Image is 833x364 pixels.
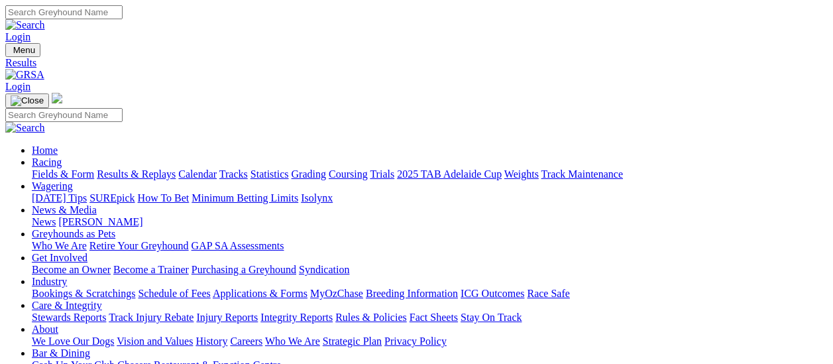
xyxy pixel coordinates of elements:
[32,252,87,263] a: Get Involved
[32,264,828,276] div: Get Involved
[192,240,284,251] a: GAP SA Assessments
[5,19,45,31] img: Search
[504,168,539,180] a: Weights
[192,192,298,204] a: Minimum Betting Limits
[5,5,123,19] input: Search
[58,216,142,227] a: [PERSON_NAME]
[370,168,394,180] a: Trials
[329,168,368,180] a: Coursing
[323,335,382,347] a: Strategic Plan
[260,312,333,323] a: Integrity Reports
[32,335,114,347] a: We Love Our Dogs
[32,312,106,323] a: Stewards Reports
[138,192,190,204] a: How To Bet
[32,335,828,347] div: About
[32,180,73,192] a: Wagering
[32,288,828,300] div: Industry
[52,93,62,103] img: logo-grsa-white.png
[335,312,407,323] a: Rules & Policies
[5,108,123,122] input: Search
[32,192,828,204] div: Wagering
[32,324,58,335] a: About
[5,81,30,92] a: Login
[301,192,333,204] a: Isolynx
[109,312,194,323] a: Track Injury Rebate
[250,168,289,180] a: Statistics
[219,168,248,180] a: Tracks
[461,288,524,299] a: ICG Outcomes
[384,335,447,347] a: Privacy Policy
[461,312,522,323] a: Stay On Track
[32,264,111,275] a: Become an Owner
[32,216,56,227] a: News
[213,288,307,299] a: Applications & Forms
[5,57,828,69] a: Results
[292,168,326,180] a: Grading
[230,335,262,347] a: Careers
[5,122,45,134] img: Search
[32,228,115,239] a: Greyhounds as Pets
[13,45,35,55] span: Menu
[178,168,217,180] a: Calendar
[113,264,189,275] a: Become a Trainer
[89,240,189,251] a: Retire Your Greyhound
[5,43,40,57] button: Toggle navigation
[32,347,90,359] a: Bar & Dining
[541,168,623,180] a: Track Maintenance
[32,276,67,287] a: Industry
[5,31,30,42] a: Login
[410,312,458,323] a: Fact Sheets
[192,264,296,275] a: Purchasing a Greyhound
[32,156,62,168] a: Racing
[195,335,227,347] a: History
[196,312,258,323] a: Injury Reports
[527,288,569,299] a: Race Safe
[89,192,135,204] a: SUREpick
[32,145,58,156] a: Home
[5,93,49,108] button: Toggle navigation
[97,168,176,180] a: Results & Replays
[32,192,87,204] a: [DATE] Tips
[32,216,828,228] div: News & Media
[5,69,44,81] img: GRSA
[397,168,502,180] a: 2025 TAB Adelaide Cup
[138,288,210,299] a: Schedule of Fees
[32,204,97,215] a: News & Media
[32,240,87,251] a: Who We Are
[32,288,135,299] a: Bookings & Scratchings
[366,288,458,299] a: Breeding Information
[117,335,193,347] a: Vision and Values
[310,288,363,299] a: MyOzChase
[32,300,102,311] a: Care & Integrity
[299,264,349,275] a: Syndication
[265,335,320,347] a: Who We Are
[32,168,94,180] a: Fields & Form
[32,312,828,324] div: Care & Integrity
[32,240,828,252] div: Greyhounds as Pets
[32,168,828,180] div: Racing
[11,95,44,106] img: Close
